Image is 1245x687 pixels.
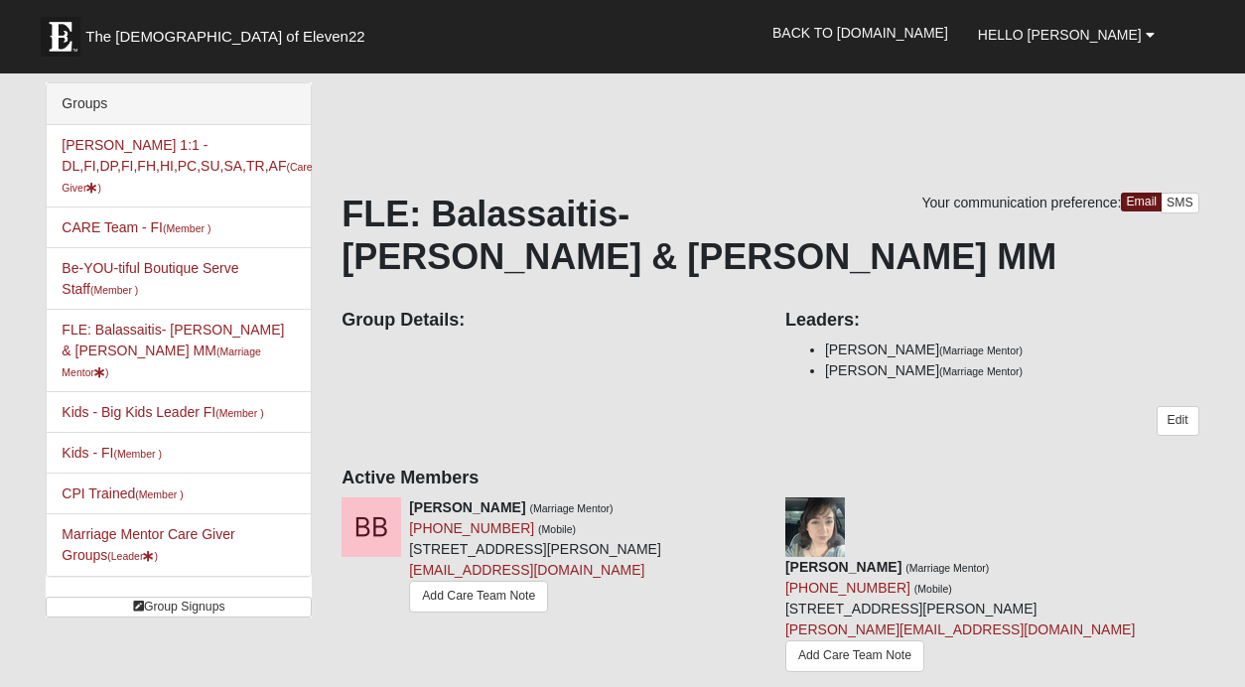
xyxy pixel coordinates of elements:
a: The [DEMOGRAPHIC_DATA] of Eleven22 [31,7,428,57]
small: (Marriage Mentor) [939,344,1023,356]
a: Add Care Team Note [409,581,548,612]
small: (Member ) [215,407,263,419]
a: Kids - Big Kids Leader FI(Member ) [62,404,263,420]
a: [PHONE_NUMBER] [785,580,910,596]
small: (Member ) [163,222,210,234]
small: (Care Giver ) [62,161,312,194]
a: Hello [PERSON_NAME] [963,10,1170,60]
a: [EMAIL_ADDRESS][DOMAIN_NAME] [409,562,644,578]
a: CARE Team - FI(Member ) [62,219,210,235]
a: Group Signups [46,597,312,618]
img: Eleven22 logo [41,17,80,57]
span: Your communication preference: [921,195,1121,210]
strong: [PERSON_NAME] [785,559,901,575]
a: Block Configuration (Alt-B) [1161,652,1196,681]
a: Page Load Time: 0.24s [19,665,141,679]
li: [PERSON_NAME] [825,340,1199,360]
a: [PHONE_NUMBER] [409,520,534,536]
h4: Leaders: [785,310,1199,332]
a: Kids - FI(Member ) [62,445,162,461]
small: (Mobile) [538,523,576,535]
small: (Member ) [135,488,183,500]
a: Marriage Mentor Care Giver Groups(Leader) [62,526,234,563]
h4: Group Details: [342,310,756,332]
small: (Leader ) [107,550,158,562]
a: Page Properties (Alt+P) [1196,652,1232,681]
small: (Marriage Mentor) [939,365,1023,377]
div: [STREET_ADDRESS][PERSON_NAME] [409,497,661,617]
h4: Active Members [342,468,1198,489]
a: FLE: Balassaitis- [PERSON_NAME] & [PERSON_NAME] MM(Marriage Mentor) [62,322,284,379]
a: Back to [DOMAIN_NAME] [758,8,963,58]
small: (Marriage Mentor) [905,562,989,574]
a: Add Care Team Note [785,640,924,671]
h1: FLE: Balassaitis- [PERSON_NAME] & [PERSON_NAME] MM [342,193,1198,278]
a: CPI Trained(Member ) [62,485,183,501]
span: ViewState Size: 28 KB [162,663,293,681]
a: Be-YOU-tiful Boutique Serve Staff(Member ) [62,260,238,297]
small: (Mobile) [914,583,952,595]
small: (Marriage Mentor ) [62,345,261,378]
a: [PERSON_NAME] 1:1 - DL,FI,DP,FI,FH,HI,PC,SU,SA,TR,AF(Care Giver) [62,137,312,195]
div: Groups [47,83,311,125]
span: The [DEMOGRAPHIC_DATA] of Eleven22 [85,27,364,47]
a: Edit [1157,406,1199,435]
small: (Member ) [113,448,161,460]
li: [PERSON_NAME] [825,360,1199,381]
a: Email [1121,193,1162,211]
span: HTML Size: 102 KB [308,663,424,681]
span: Hello [PERSON_NAME] [978,27,1142,43]
a: SMS [1161,193,1199,213]
a: Web cache enabled [439,660,450,681]
small: (Member ) [90,284,138,296]
strong: [PERSON_NAME] [409,499,525,515]
small: (Marriage Mentor) [530,502,614,514]
div: [STREET_ADDRESS][PERSON_NAME] [785,557,1135,678]
a: [PERSON_NAME][EMAIL_ADDRESS][DOMAIN_NAME] [785,621,1135,637]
